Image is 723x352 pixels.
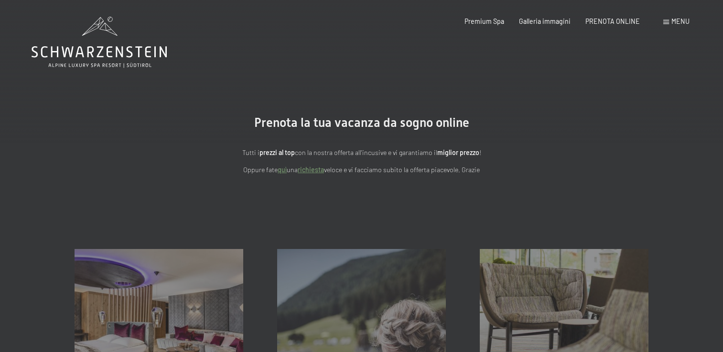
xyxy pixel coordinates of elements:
[151,147,572,158] p: Tutti i con la nostra offerta all'incusive e vi garantiamo il !
[298,166,324,174] a: richiesta
[278,166,287,174] a: quì
[254,115,469,130] span: Prenota la tua vacanza da sogno online
[464,17,504,25] a: Premium Spa
[151,165,572,176] p: Oppure fate una veloce e vi facciamo subito la offerta piacevole. Grazie
[437,148,479,156] strong: miglior prezzo
[671,17,690,25] span: Menu
[585,17,640,25] a: PRENOTA ONLINE
[259,148,295,156] strong: prezzi al top
[519,17,571,25] a: Galleria immagini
